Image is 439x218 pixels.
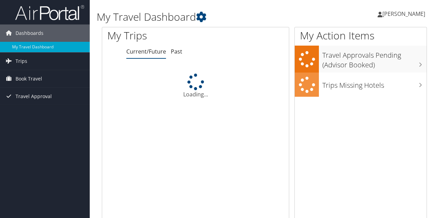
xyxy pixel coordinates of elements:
img: airportal-logo.png [15,4,84,21]
h1: My Travel Dashboard [97,10,320,24]
span: Book Travel [16,70,42,87]
a: Trips Missing Hotels [295,73,427,97]
h3: Trips Missing Hotels [322,77,427,90]
a: Travel Approvals Pending (Advisor Booked) [295,46,427,72]
a: Current/Future [126,48,166,55]
a: [PERSON_NAME] [378,3,432,24]
span: Dashboards [16,25,43,42]
span: Travel Approval [16,88,52,105]
span: Trips [16,53,27,70]
a: Past [171,48,182,55]
h1: My Trips [107,28,206,43]
h3: Travel Approvals Pending (Advisor Booked) [322,47,427,70]
h1: My Action Items [295,28,427,43]
div: Loading... [102,74,289,98]
span: [PERSON_NAME] [382,10,425,18]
